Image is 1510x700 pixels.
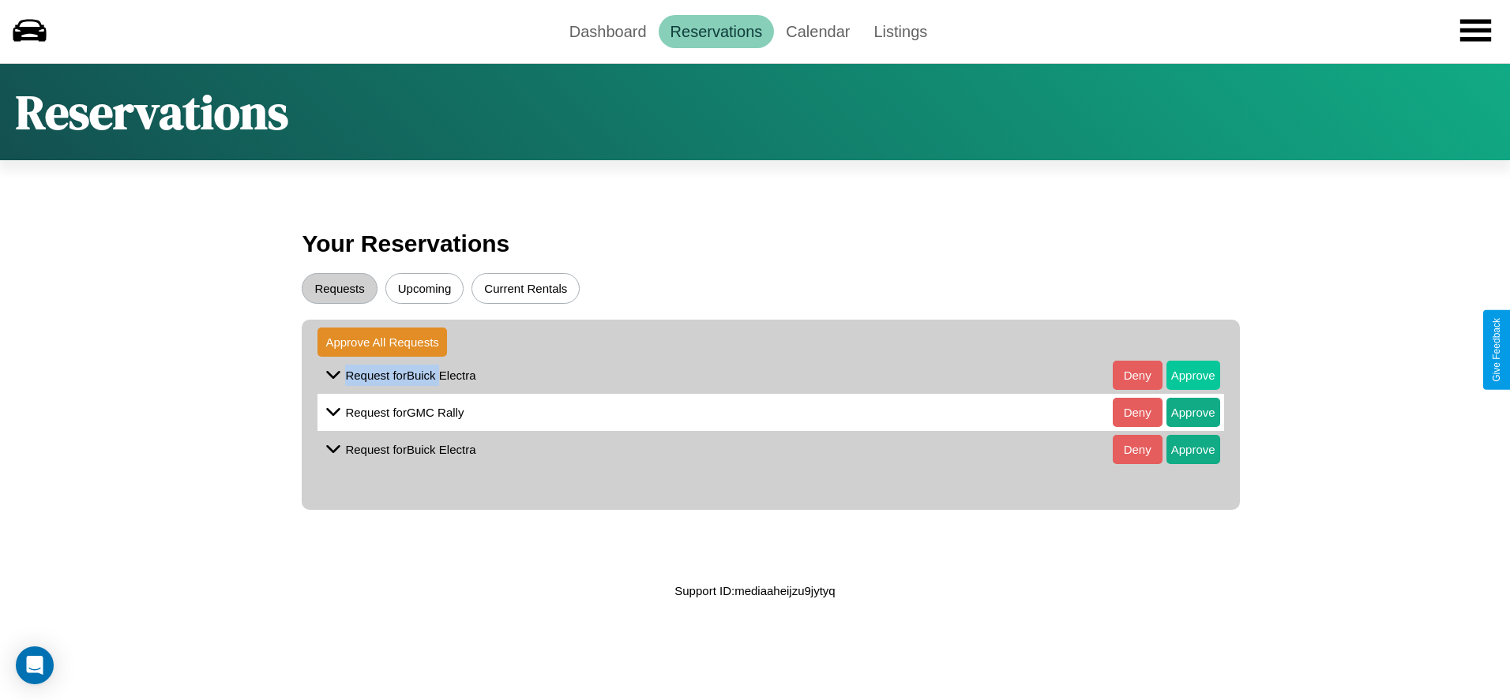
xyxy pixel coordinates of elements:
button: Approve [1166,361,1220,390]
div: Open Intercom Messenger [16,646,54,684]
p: Request for GMC Rally [345,402,464,423]
button: Requests [302,273,377,304]
a: Reservations [659,15,775,48]
h1: Reservations [16,80,288,144]
button: Approve [1166,398,1220,427]
h3: Your Reservations [302,223,1208,265]
button: Upcoming [385,273,464,304]
button: Approve All Requests [317,328,446,357]
button: Approve [1166,435,1220,464]
button: Current Rentals [471,273,580,304]
a: Listings [862,15,939,48]
a: Dashboard [558,15,659,48]
p: Support ID: mediaaheijzu9jytyq [674,580,835,601]
button: Deny [1113,435,1163,464]
p: Request for Buick Electra [345,365,475,386]
div: Give Feedback [1491,318,1502,382]
button: Deny [1113,398,1163,427]
p: Request for Buick Electra [345,439,475,460]
a: Calendar [774,15,862,48]
button: Deny [1113,361,1163,390]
